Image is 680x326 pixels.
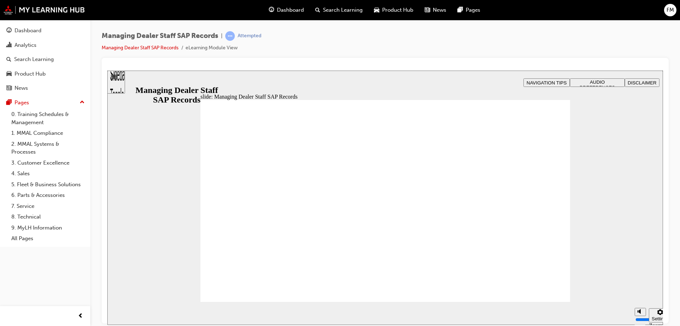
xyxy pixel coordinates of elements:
a: 4. Sales [8,168,87,179]
button: DashboardAnalyticsSearch LearningProduct HubNews [3,23,87,96]
span: pages-icon [6,100,12,106]
span: Dashboard [277,6,304,14]
div: Search Learning [14,55,54,63]
a: 5. Fleet & Business Solutions [8,179,87,190]
label: Zoom to fit [542,252,555,271]
a: Managing Dealer Staff SAP Records [102,45,178,51]
button: DISCLAIMER [517,8,552,16]
span: search-icon [6,56,11,63]
span: up-icon [80,98,85,107]
a: 8. Technical [8,211,87,222]
span: FM [667,6,674,14]
button: AUDIO PREFERENCES [463,8,517,16]
div: Dashboard [15,27,41,35]
span: search-icon [315,6,320,15]
span: Search Learning [323,6,363,14]
a: All Pages [8,233,87,244]
span: AUDIO PREFERENCES [472,9,508,20]
span: DISCLAIMER [520,10,549,15]
span: Product Hub [382,6,413,14]
button: Pages [3,96,87,109]
a: Product Hub [3,67,87,81]
input: volume [528,246,574,252]
span: guage-icon [269,6,274,15]
a: pages-iconPages [452,3,486,17]
span: | [221,32,222,40]
a: 2. MMAL Systems & Processes [8,139,87,158]
a: 3. Customer Excellence [8,158,87,168]
span: Managing Dealer Staff SAP Records [102,32,218,40]
div: Analytics [15,41,36,49]
img: mmal [4,5,85,15]
span: news-icon [425,6,430,15]
button: Mute (Ctrl+Alt+M) [527,237,539,245]
a: guage-iconDashboard [263,3,310,17]
span: NAVIGATION TIPS [419,10,459,15]
span: car-icon [374,6,379,15]
div: News [15,84,28,92]
span: learningRecordVerb_ATTEMPT-icon [225,31,235,41]
a: 1. MMAL Compliance [8,128,87,139]
a: search-iconSearch Learning [310,3,368,17]
div: Settings [544,245,561,251]
span: News [433,6,446,14]
a: Analytics [3,39,87,52]
div: Pages [15,99,29,107]
a: Dashboard [3,24,87,37]
button: NAVIGATION TIPS [416,8,463,16]
a: News [3,82,87,95]
button: Settings [542,238,564,252]
span: pages-icon [458,6,463,15]
span: guage-icon [6,28,12,34]
span: car-icon [6,71,12,77]
li: eLearning Module View [186,44,238,52]
a: 9. MyLH Information [8,222,87,233]
span: Pages [466,6,480,14]
a: 7. Service [8,201,87,212]
div: Attempted [238,33,261,39]
span: prev-icon [78,312,83,321]
span: chart-icon [6,42,12,49]
span: news-icon [6,85,12,92]
a: 6. Parts & Accessories [8,190,87,201]
a: Search Learning [3,53,87,66]
div: Product Hub [15,70,46,78]
div: misc controls [524,231,552,254]
a: car-iconProduct Hub [368,3,419,17]
a: news-iconNews [419,3,452,17]
a: 0. Training Schedules & Management [8,109,87,128]
button: FM [664,4,676,16]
